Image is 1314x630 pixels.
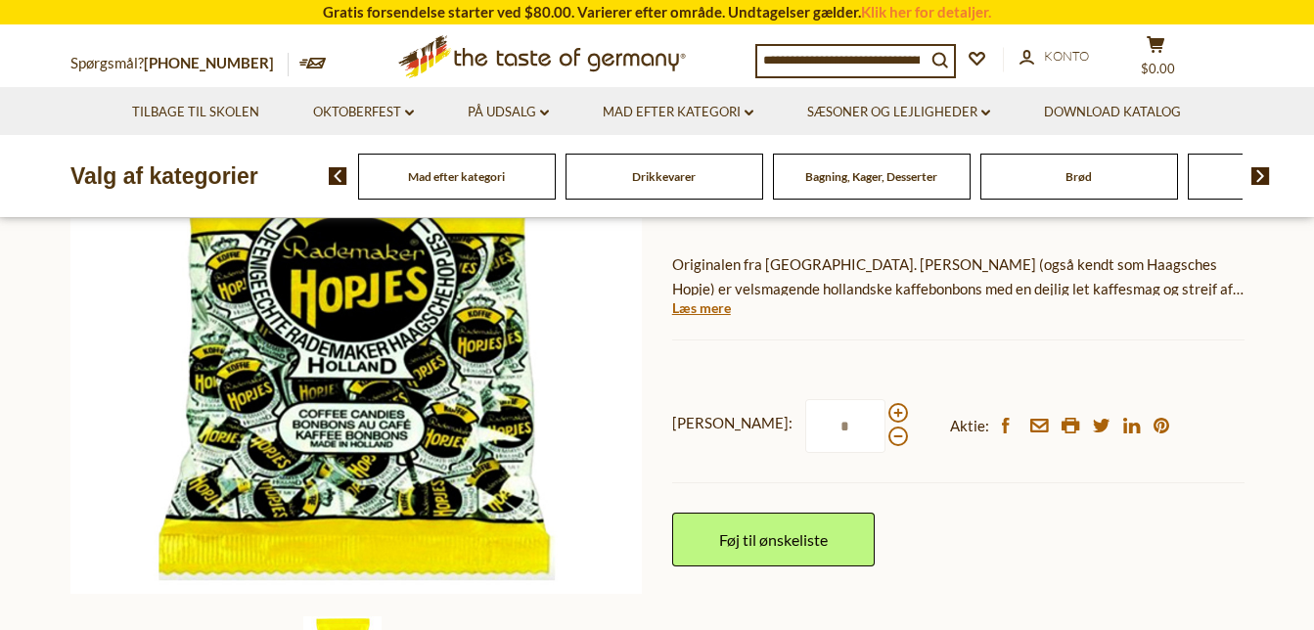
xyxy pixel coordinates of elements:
[807,102,990,123] a: Sæsoner og lejligheder
[805,169,937,184] a: Bagning, Kager, Desserter
[950,414,989,438] span: Aktie:
[144,54,274,71] a: [PHONE_NUMBER]
[70,54,144,71] font: Spørgsmål?
[807,104,977,119] font: Sæsoner og lejligheder
[468,102,549,123] a: På udsalg
[1127,35,1186,84] button: $0.00
[861,3,991,21] a: Klik her for detaljer.
[1044,102,1181,123] a: Download katalog
[1065,169,1092,184] a: Brød
[672,513,875,566] a: Føj til ønskeliste
[603,102,753,123] a: Mad efter kategori
[313,104,401,119] font: Oktoberfest
[672,252,1245,301] p: Originalen fra [GEOGRAPHIC_DATA]. [PERSON_NAME] (også kendt som Haagsches Hopje) er velsmagende h...
[603,104,741,119] font: Mad efter kategori
[672,411,793,435] strong: [PERSON_NAME]:
[408,169,505,184] a: Mad efter kategori
[70,22,643,594] img: Rademaker "Hopjes" hollandske kaffebonbons
[329,167,347,185] img: forrige pil
[1251,167,1270,185] img: Næste pil
[805,399,885,453] input: [PERSON_NAME]:
[132,102,259,123] a: Tilbage til skolen
[313,102,414,123] a: Oktoberfest
[1019,46,1089,67] a: Konto
[468,104,536,119] font: På udsalg
[632,169,696,184] a: Drikkevarer
[1141,61,1175,76] span: $0.00
[323,3,991,21] font: Gratis forsendelse starter ved $80.00. Varierer efter område. Undtagelser gælder.
[1044,48,1089,64] span: Konto
[672,298,731,318] a: Læs mere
